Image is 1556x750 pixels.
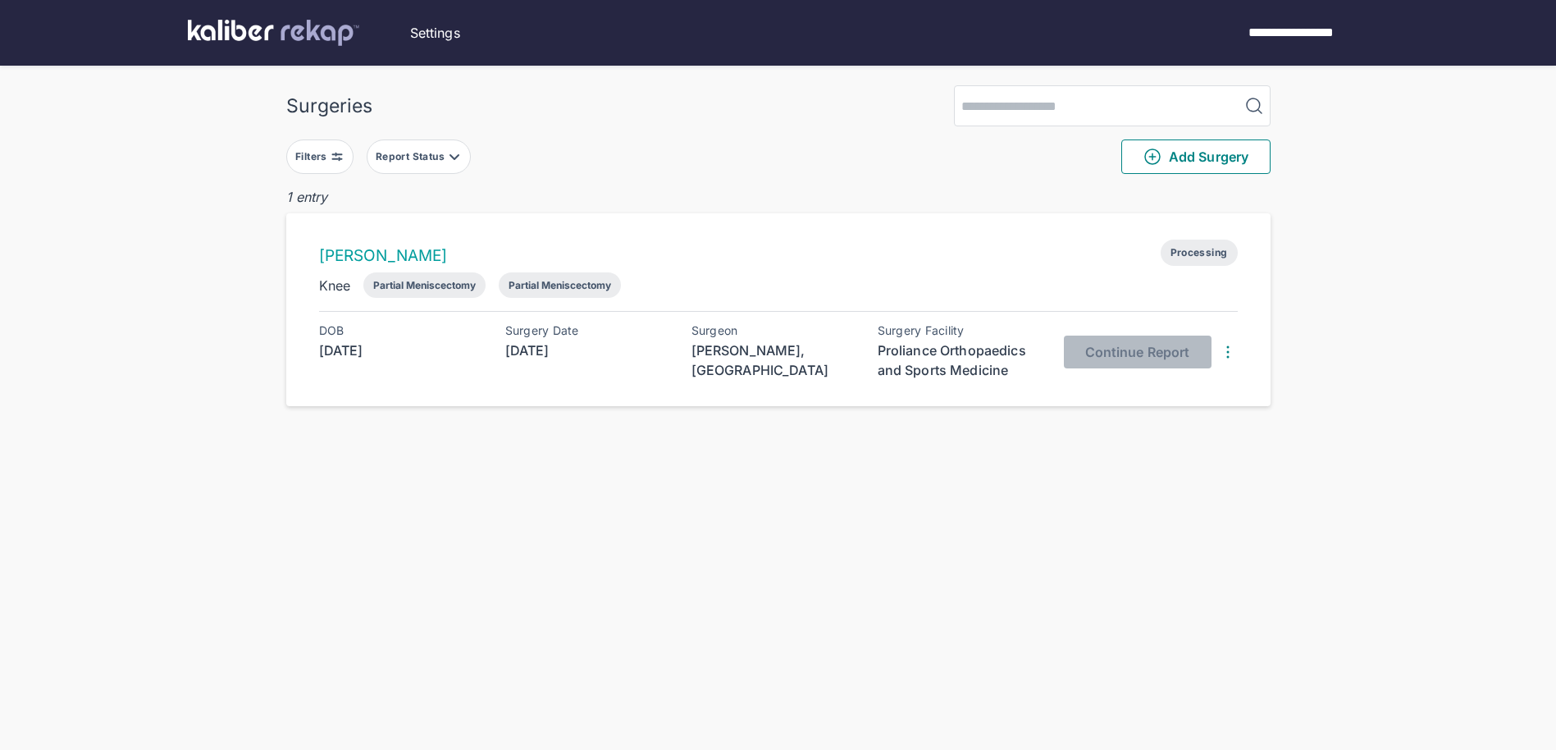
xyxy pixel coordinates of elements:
[878,324,1042,337] div: Surgery Facility
[509,279,611,291] div: Partial Meniscectomy
[1085,344,1190,360] span: Continue Report
[691,341,856,380] div: [PERSON_NAME], [GEOGRAPHIC_DATA]
[878,341,1042,380] div: Proliance Orthopaedics and Sports Medicine
[1143,147,1162,167] img: PlusCircleGreen.5fd88d77.svg
[505,341,669,360] div: [DATE]
[286,94,372,117] div: Surgeries
[505,324,669,337] div: Surgery Date
[1244,96,1264,116] img: MagnifyingGlass.1dc66aab.svg
[448,150,461,163] img: filter-caret-down-grey.b3560631.svg
[286,139,354,174] button: Filters
[331,150,344,163] img: faders-horizontal-grey.d550dbda.svg
[319,324,483,337] div: DOB
[295,150,331,163] div: Filters
[319,246,448,265] a: [PERSON_NAME]
[1161,240,1238,266] span: Processing
[1121,139,1271,174] button: Add Surgery
[319,341,483,360] div: [DATE]
[1143,147,1248,167] span: Add Surgery
[373,279,476,291] div: Partial Meniscectomy
[1064,336,1211,368] button: Continue Report
[188,20,359,46] img: kaliber labs logo
[1218,342,1238,362] img: DotsThreeVertical.31cb0eda.svg
[319,276,351,295] div: Knee
[691,324,856,337] div: Surgeon
[286,187,1271,207] div: 1 entry
[410,23,460,43] a: Settings
[376,150,448,163] div: Report Status
[367,139,471,174] button: Report Status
